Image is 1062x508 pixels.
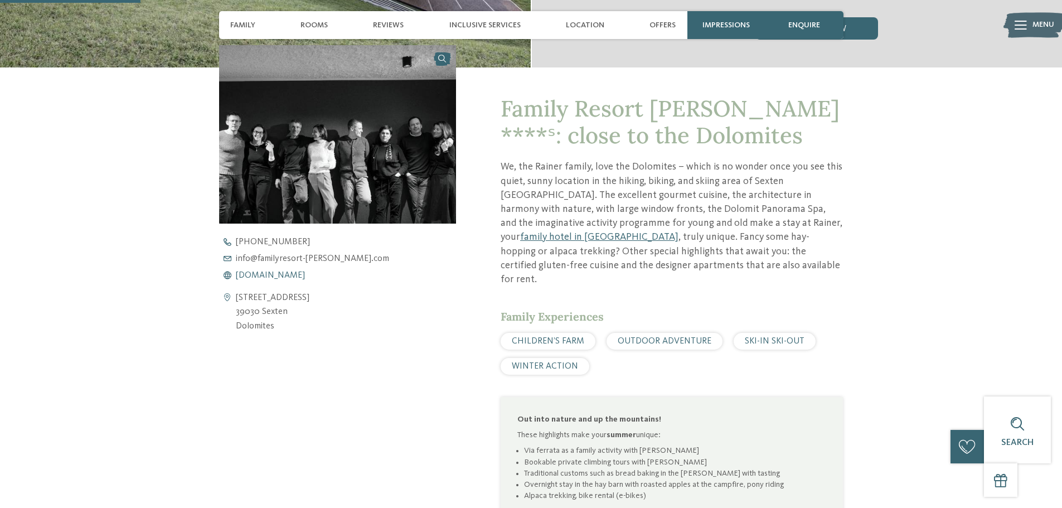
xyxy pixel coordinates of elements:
span: Rooms [300,21,328,30]
p: We, the Rainer family, love the Dolomites – which is no wonder once you see this quiet, sunny loc... [501,160,843,287]
span: Location [566,21,604,30]
li: Overnight stay in the hay barn with roasted apples at the campfire, pony riding [524,479,826,490]
a: [PHONE_NUMBER] [219,238,476,246]
span: [PHONE_NUMBER] [236,238,310,246]
a: info@familyresort-[PERSON_NAME].com [219,254,476,263]
span: [DOMAIN_NAME] [236,271,305,280]
span: Search [1001,438,1034,447]
a: [DOMAIN_NAME] [219,271,476,280]
span: enquire [788,21,820,30]
span: OUTDOOR ADVENTURE [618,337,711,346]
a: family hotel in [GEOGRAPHIC_DATA] [520,232,678,242]
p: These highlights make your unique: [517,429,826,441]
span: WINTER ACTION [512,362,578,371]
span: Reviews [373,21,404,30]
li: Traditional customs such as bread baking in the [PERSON_NAME] with tasting [524,468,826,479]
li: Alpaca trekking, bike rental (e-bikes) [524,490,826,501]
address: [STREET_ADDRESS] 39030 Sexten Dolomites [236,291,309,334]
span: Impressions [702,21,750,30]
strong: Out into nature and up the mountains! [517,415,661,423]
img: Our family hotel in Sexten, your holiday home in the Dolomiten [219,45,457,223]
li: Via ferrata as a family activity with [PERSON_NAME] [524,445,826,456]
span: Family [230,21,255,30]
span: CHILDREN’S FARM [512,337,584,346]
span: Family Experiences [501,309,604,323]
span: info@ familyresort-[PERSON_NAME]. com [236,254,389,263]
span: Offers [649,21,676,30]
li: Bookable private climbing tours with [PERSON_NAME] [524,457,826,468]
strong: summer [607,431,636,439]
span: Family Resort [PERSON_NAME] ****ˢ: close to the Dolomites [501,94,840,149]
span: Inclusive services [449,21,521,30]
span: SKI-IN SKI-OUT [745,337,804,346]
